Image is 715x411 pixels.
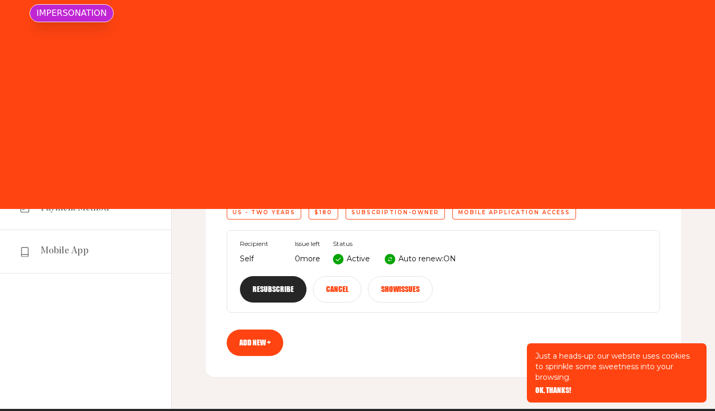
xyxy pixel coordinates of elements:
[333,240,456,248] span: Status
[295,253,320,266] p: 0 more
[240,276,307,303] button: Resubscribe
[30,4,114,22] div: IMPERSONATION
[227,330,283,356] a: Add new +
[368,276,433,303] button: Showissues
[295,240,320,248] span: Issue left
[347,253,370,266] p: Active
[346,206,445,220] div: subscription-owner
[41,245,89,258] span: Mobile App
[452,206,576,220] div: Mobile application access
[227,206,301,220] div: US - Two Years
[535,351,698,382] p: Just a heads-up: our website uses cookies to sprinkle some sweetness into your browsing.
[309,206,338,220] div: $180
[313,276,361,303] button: Cancel
[398,253,456,266] p: Auto renew: ON
[240,240,282,248] span: Recipient
[535,387,571,394] button: OK, THANKS!
[240,253,282,266] p: Self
